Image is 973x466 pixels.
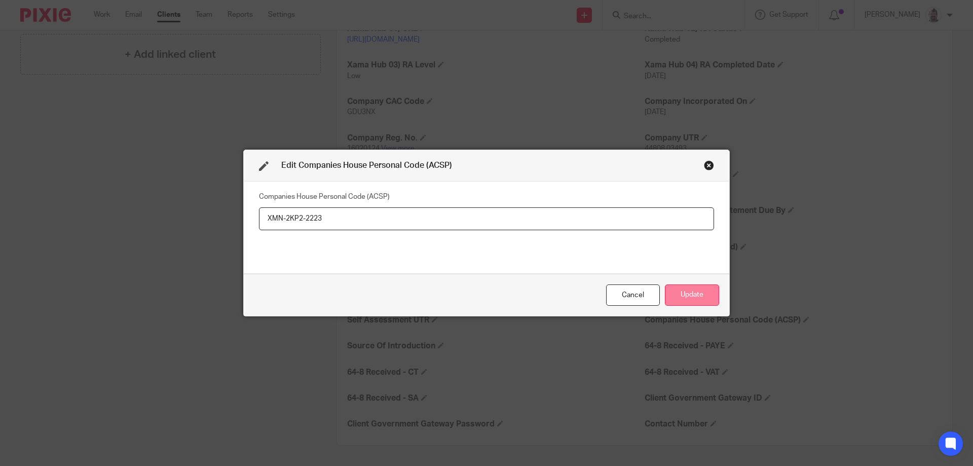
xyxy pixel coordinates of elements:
input: Companies House Personal Code (ACSP) [259,207,714,230]
span: Edit Companies House Personal Code (ACSP) [281,161,452,169]
div: Close this dialog window [704,160,714,170]
div: Close this dialog window [606,284,660,306]
button: Update [665,284,719,306]
label: Companies House Personal Code (ACSP) [259,192,390,202]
